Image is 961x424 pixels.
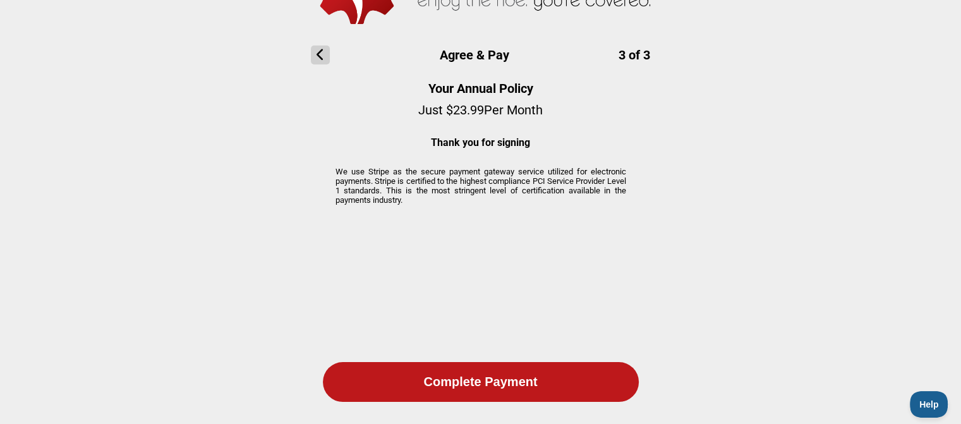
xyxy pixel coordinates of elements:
p: Just $ 23.99 Per Month [418,102,543,118]
h2: Your Annual Policy [418,81,543,96]
h1: Agree & Pay [311,45,650,64]
button: Complete Payment [323,362,639,402]
span: 3 of 3 [619,47,650,63]
iframe: Toggle Customer Support [910,391,948,418]
p: Thank you for signing [418,136,543,148]
p: We use Stripe as the secure payment gateway service utilized for electronic payments. Stripe is c... [335,167,626,205]
iframe: Secure payment input frame [330,210,632,345]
